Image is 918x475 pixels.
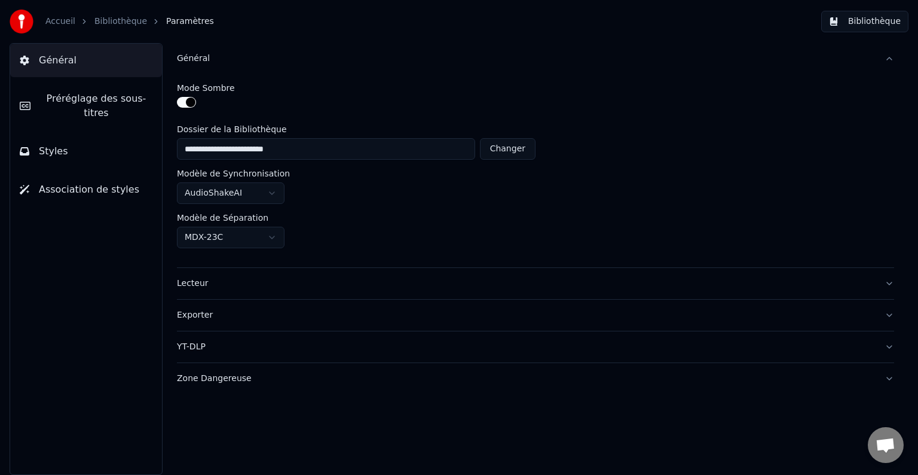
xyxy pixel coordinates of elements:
[45,16,75,28] a: Accueil
[868,427,904,463] div: Ouvrir le chat
[177,278,875,290] div: Lecteur
[10,10,33,34] img: youka
[177,214,268,222] label: Modèle de Séparation
[10,173,162,206] button: Association de styles
[177,373,875,385] div: Zone Dangereuse
[45,16,214,28] nav: breadcrumb
[10,44,162,77] button: Général
[40,92,152,120] span: Préréglage des sous-titres
[177,84,235,92] label: Mode Sombre
[177,300,894,331] button: Exporter
[177,268,894,299] button: Lecteur
[94,16,147,28] a: Bibliothèque
[39,144,68,159] span: Styles
[10,135,162,168] button: Styles
[177,341,875,353] div: YT-DLP
[177,309,875,321] div: Exporter
[10,82,162,130] button: Préréglage des sous-titres
[39,182,139,197] span: Association de styles
[480,138,535,160] button: Changer
[166,16,214,28] span: Paramètres
[821,11,908,32] button: Bibliothèque
[177,53,875,65] div: Général
[177,363,894,394] button: Zone Dangereuse
[177,331,894,363] button: YT-DLP
[177,169,290,178] label: Modèle de Synchronisation
[39,53,76,68] span: Général
[177,43,894,74] button: Général
[177,74,894,267] div: Général
[177,125,535,133] label: Dossier de la Bibliothèque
